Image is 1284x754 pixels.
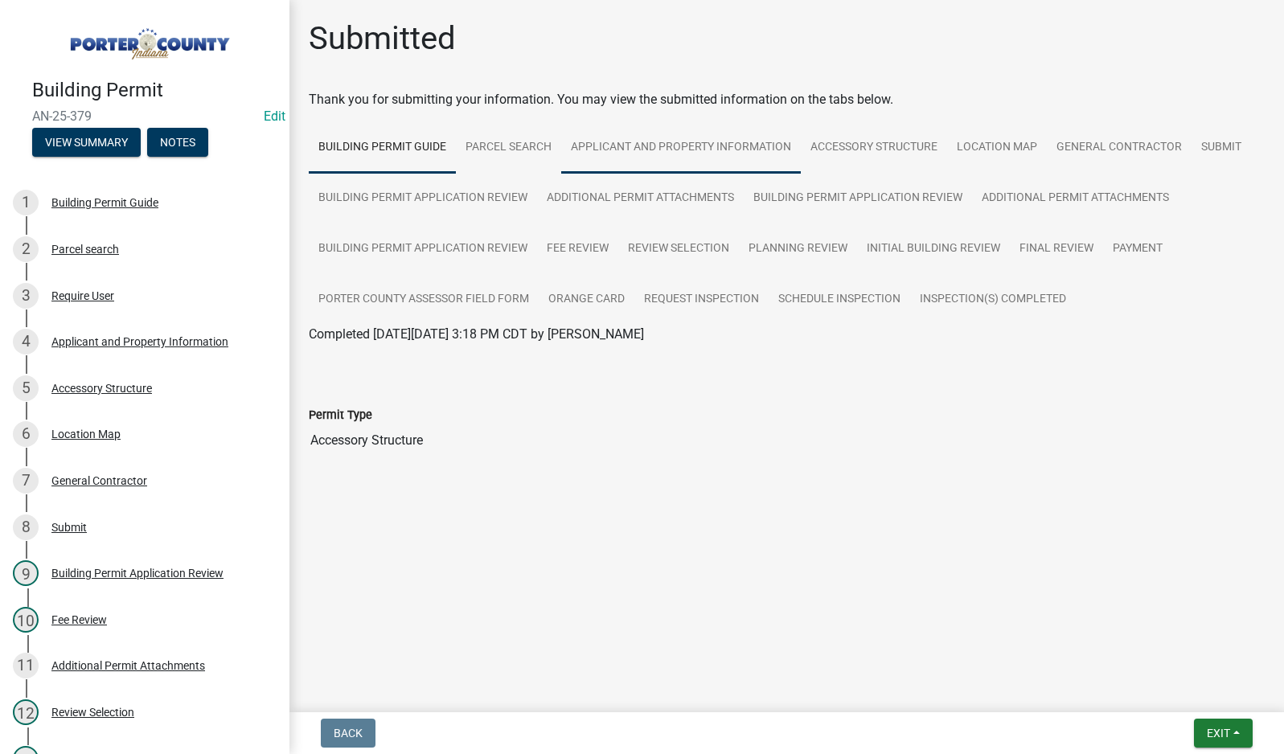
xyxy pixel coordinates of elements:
a: Schedule Inspection [769,274,910,326]
div: Additional Permit Attachments [51,660,205,671]
button: Back [321,719,375,748]
div: 4 [13,329,39,354]
a: Initial Building Review [857,223,1010,275]
button: View Summary [32,128,141,157]
span: Back [334,727,363,740]
span: Completed [DATE][DATE] 3:18 PM CDT by [PERSON_NAME] [309,326,644,342]
div: Accessory Structure [51,383,152,394]
div: Submit [51,522,87,533]
div: Review Selection [51,707,134,718]
label: Permit Type [309,410,372,421]
h4: Building Permit [32,79,277,102]
a: Edit [264,109,285,124]
wm-modal-confirm: Notes [147,137,208,150]
div: Location Map [51,428,121,440]
div: 11 [13,653,39,678]
a: Planning Review [739,223,857,275]
div: Fee Review [51,614,107,625]
div: 2 [13,236,39,262]
div: Require User [51,290,114,301]
span: Exit [1207,727,1230,740]
a: Payment [1103,223,1172,275]
button: Exit [1194,719,1253,748]
div: Thank you for submitting your information. You may view the submitted information on the tabs below. [309,90,1265,109]
div: 8 [13,514,39,540]
div: 9 [13,560,39,586]
a: Porter County Assessor Field Form [309,274,539,326]
a: Inspection(s) Completed [910,274,1076,326]
a: Request Inspection [634,274,769,326]
div: 3 [13,283,39,309]
a: Accessory Structure [801,122,947,174]
a: Building Permit Guide [309,122,456,174]
button: Notes [147,128,208,157]
a: Additional Permit Attachments [972,173,1179,224]
wm-modal-confirm: Summary [32,137,141,150]
a: Submit [1192,122,1251,174]
div: Parcel search [51,244,119,255]
a: Review Selection [618,223,739,275]
a: Building Permit Application Review [309,223,537,275]
div: 6 [13,421,39,447]
div: General Contractor [51,475,147,486]
a: Fee Review [537,223,618,275]
div: 1 [13,190,39,215]
a: Orange Card [539,274,634,326]
div: Building Permit Guide [51,197,158,208]
a: Location Map [947,122,1047,174]
div: 10 [13,607,39,633]
a: Additional Permit Attachments [537,173,744,224]
wm-modal-confirm: Edit Application Number [264,109,285,124]
a: Final Review [1010,223,1103,275]
a: Applicant and Property Information [561,122,801,174]
span: AN-25-379 [32,109,257,124]
img: Porter County, Indiana [32,17,264,62]
h1: Submitted [309,19,456,58]
a: General Contractor [1047,122,1192,174]
div: 12 [13,699,39,725]
div: 5 [13,375,39,401]
div: 7 [13,468,39,494]
a: Building Permit Application Review [744,173,972,224]
a: Parcel search [456,122,561,174]
div: Applicant and Property Information [51,336,228,347]
a: Building Permit Application Review [309,173,537,224]
div: Building Permit Application Review [51,568,224,579]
